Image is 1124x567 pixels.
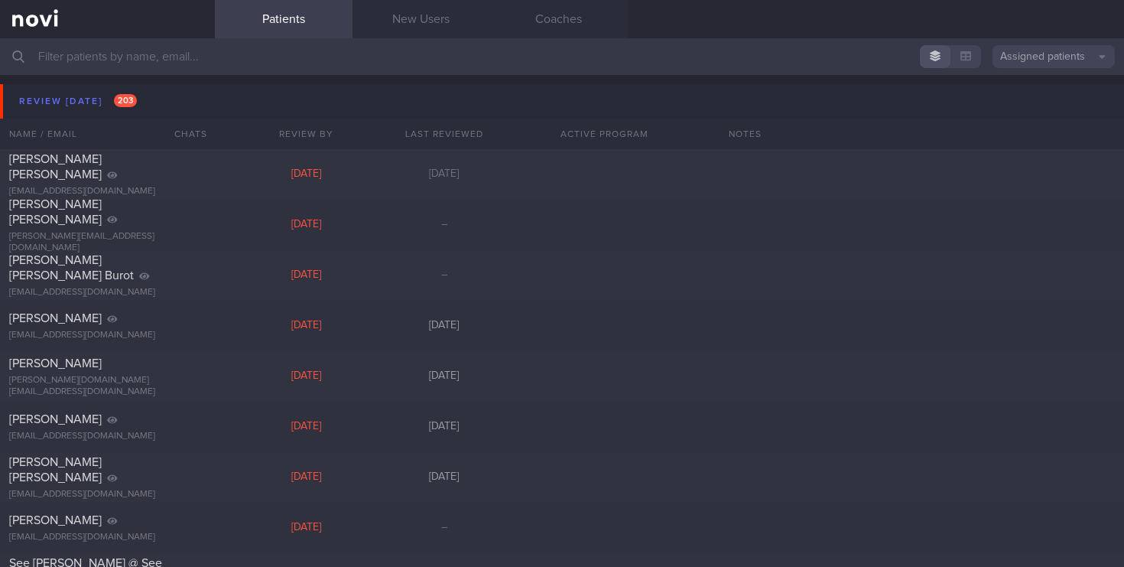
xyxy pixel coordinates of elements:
span: [PERSON_NAME] [PERSON_NAME] [9,198,102,226]
div: [DATE] [238,370,375,383]
div: [DATE] [238,269,375,282]
span: 203 [114,94,137,107]
div: [DATE] [238,471,375,484]
div: [PERSON_NAME][DOMAIN_NAME][EMAIL_ADDRESS][DOMAIN_NAME] [9,375,206,398]
div: [EMAIL_ADDRESS][DOMAIN_NAME] [9,532,206,543]
div: Last Reviewed [375,119,513,149]
div: [DATE] [238,218,375,232]
div: [EMAIL_ADDRESS][DOMAIN_NAME] [9,431,206,442]
span: [PERSON_NAME] [9,312,102,324]
div: [EMAIL_ADDRESS][DOMAIN_NAME] [9,287,206,298]
div: [DATE] [238,521,375,535]
div: [DATE] [375,420,513,434]
span: [PERSON_NAME] [PERSON_NAME] Burot [9,254,134,282]
div: – [375,218,513,232]
span: [PERSON_NAME] [9,514,102,526]
span: [PERSON_NAME] [PERSON_NAME] [9,153,102,181]
span: [PERSON_NAME] [9,413,102,425]
div: [EMAIL_ADDRESS][DOMAIN_NAME] [9,330,206,341]
span: [PERSON_NAME] [PERSON_NAME] [9,456,102,484]
div: – [375,521,513,535]
div: – [375,269,513,282]
div: [DATE] [238,420,375,434]
div: [DATE] [375,471,513,484]
div: [DATE] [238,168,375,181]
div: [DATE] [375,168,513,181]
button: Assigned patients [992,45,1115,68]
div: [DATE] [375,370,513,383]
div: [DATE] [375,319,513,333]
div: Review [DATE] [15,91,141,112]
span: [PERSON_NAME] [9,357,102,370]
div: [PERSON_NAME][EMAIL_ADDRESS][DOMAIN_NAME] [9,231,206,254]
div: [EMAIL_ADDRESS][DOMAIN_NAME] [9,186,206,197]
div: Active Program [513,119,697,149]
div: Chats [154,119,215,149]
div: [DATE] [238,319,375,333]
div: Review By [238,119,375,149]
div: Notes [720,119,1124,149]
div: [EMAIL_ADDRESS][DOMAIN_NAME] [9,489,206,500]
